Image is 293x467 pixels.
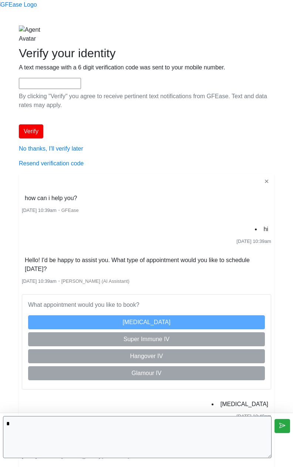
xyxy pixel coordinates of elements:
[218,398,271,410] li: [MEDICAL_DATA]
[19,46,274,60] h2: Verify your identity
[19,145,83,152] a: No thanks, I'll verify later
[22,278,129,284] small: ・
[19,124,43,138] button: Verify
[19,25,52,43] img: Agent Avatar
[28,366,265,380] button: Glamour IV
[61,207,79,213] span: GFEase
[261,223,271,235] li: hi
[236,238,271,244] span: [DATE] 10:39am
[262,177,271,186] button: ✕
[28,315,265,329] button: [MEDICAL_DATA]
[28,301,265,309] p: What appointment would you like to book?
[22,254,271,275] li: Hello! I'd be happy to assist you. What type of appointment would you like to schedule [DATE]?
[22,207,79,213] small: ・
[28,349,265,363] button: Hangover IV
[61,278,129,284] span: [PERSON_NAME] (AI Assistant)
[22,278,57,284] span: [DATE] 10:39am
[19,160,84,166] a: Resend verification code
[19,63,274,72] p: A text message with a 6 digit verification code was sent to your mobile number.
[28,332,265,346] button: Super Immune IV
[22,192,80,204] li: how can i help you?
[19,92,274,110] p: By clicking "Verify" you agree to receive pertinent text notifications from GFEase. Text and data...
[22,207,57,213] span: [DATE] 10:39am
